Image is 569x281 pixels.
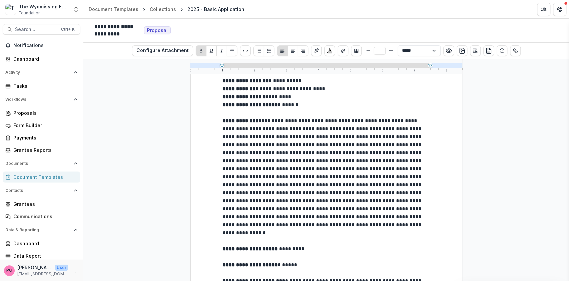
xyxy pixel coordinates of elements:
[351,45,362,56] button: Insert Table
[206,45,217,56] button: Underline
[196,45,206,56] button: Bold
[483,45,494,56] button: preview-proposal-pdf
[147,28,168,33] span: Proposal
[132,45,193,56] button: Configure Attachment
[89,6,138,13] div: Document Templates
[19,3,69,10] div: The Wyomissing Foundation
[55,265,68,271] p: User
[13,134,75,141] div: Payments
[216,45,227,56] button: Italicize
[15,27,57,32] span: Search...
[3,145,80,156] a: Grantee Reports
[150,6,176,13] div: Collections
[86,4,141,14] a: Document Templates
[13,252,75,259] div: Data Report
[13,55,75,62] div: Dashboard
[253,45,264,56] button: Bullet List
[5,70,71,75] span: Activity
[13,174,75,181] div: Document Templates
[3,24,80,35] button: Search...
[5,228,71,232] span: Data & Reporting
[3,80,80,91] a: Tasks
[71,3,81,16] button: Open entity switcher
[13,213,75,220] div: Communications
[147,4,179,14] a: Collections
[443,45,454,56] button: Preview preview-doc.pdf
[338,45,348,56] button: Create link
[3,225,80,235] button: Open Data & Reporting
[3,40,80,51] button: Notifications
[387,47,395,55] button: Bigger
[187,6,244,13] div: 2025 - Basic Application
[13,109,75,116] div: Proposals
[3,94,80,105] button: Open Workflows
[324,45,335,56] button: Choose font color
[3,250,80,261] a: Data Report
[5,161,71,166] span: Documents
[13,201,75,208] div: Grantees
[3,172,80,183] a: Document Templates
[13,240,75,247] div: Dashboard
[3,238,80,249] a: Dashboard
[457,45,467,56] button: download-word
[60,26,76,33] div: Ctrl + K
[3,132,80,143] a: Payments
[5,4,16,15] img: The Wyomissing Foundation
[17,264,52,271] p: [PERSON_NAME]
[264,45,274,56] button: Ordered List
[5,97,71,102] span: Workflows
[553,3,566,16] button: Get Help
[3,158,80,169] button: Open Documents
[3,120,80,131] a: Form Builder
[3,107,80,118] a: Proposals
[17,271,68,277] p: [EMAIL_ADDRESS][DOMAIN_NAME]
[3,185,80,196] button: Open Contacts
[3,199,80,210] a: Grantees
[240,45,251,56] button: Code
[13,147,75,154] div: Grantee Reports
[3,211,80,222] a: Communications
[13,122,75,129] div: Form Builder
[537,3,550,16] button: Partners
[470,45,481,56] button: Open Editor Sidebar
[227,45,237,56] button: Strike
[5,188,71,193] span: Contacts
[3,67,80,78] button: Open Activity
[364,47,372,55] button: Smaller
[3,53,80,64] a: Dashboard
[298,45,308,56] button: Align Right
[497,45,507,56] button: Show details
[19,10,41,16] span: Foundation
[510,45,521,56] button: Show related entities
[287,45,298,56] button: Align Center
[13,43,78,48] span: Notifications
[86,4,247,14] nav: breadcrumb
[13,82,75,89] div: Tasks
[6,268,12,273] div: Pat Giles
[311,45,322,56] button: Insert Signature
[277,45,288,56] button: Align Left
[71,267,79,275] button: More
